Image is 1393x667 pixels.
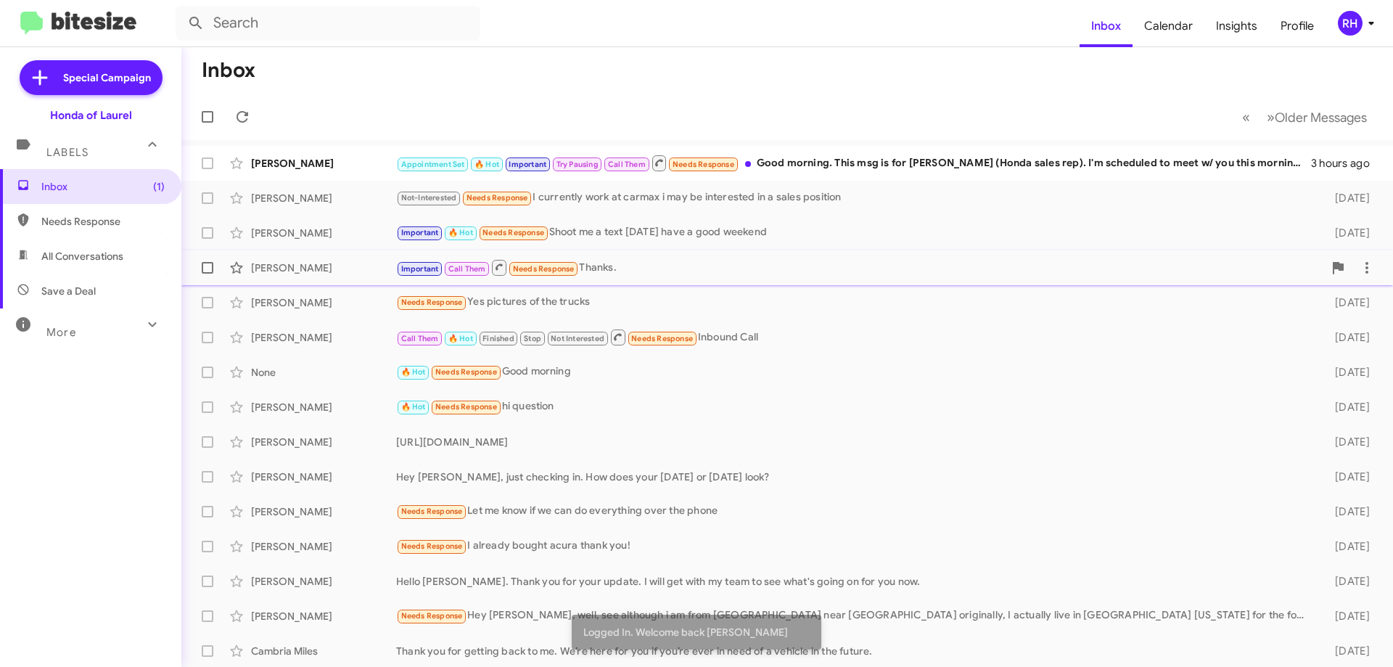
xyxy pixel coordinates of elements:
[401,193,457,202] span: Not-Interested
[401,298,463,307] span: Needs Response
[251,504,396,519] div: [PERSON_NAME]
[41,249,123,263] span: All Conversations
[63,70,151,85] span: Special Campaign
[251,435,396,449] div: [PERSON_NAME]
[396,435,1312,449] div: [URL][DOMAIN_NAME]
[1269,5,1326,47] a: Profile
[396,364,1312,380] div: Good morning
[396,224,1312,241] div: Shoot me a text [DATE] have a good weekend
[251,365,396,380] div: None
[435,402,497,412] span: Needs Response
[1234,102,1376,132] nav: Page navigation example
[396,328,1312,346] div: Inbound Call
[46,326,76,339] span: More
[1312,191,1381,205] div: [DATE]
[509,160,546,169] span: Important
[46,146,89,159] span: Labels
[1311,156,1381,171] div: 3 hours ago
[401,611,463,621] span: Needs Response
[251,226,396,240] div: [PERSON_NAME]
[251,539,396,554] div: [PERSON_NAME]
[396,607,1312,624] div: Hey [PERSON_NAME], well, see although i am from [GEOGRAPHIC_DATA] near [GEOGRAPHIC_DATA] original...
[1312,435,1381,449] div: [DATE]
[396,189,1312,206] div: I currently work at carmax i may be interested in a sales position
[482,334,514,343] span: Finished
[396,258,1323,277] div: Thanks.
[20,60,163,95] a: Special Campaign
[1312,574,1381,589] div: [DATE]
[401,334,439,343] span: Call Them
[401,541,463,551] span: Needs Response
[474,160,499,169] span: 🔥 Hot
[448,334,473,343] span: 🔥 Hot
[1258,102,1376,132] button: Next
[396,574,1312,589] div: Hello [PERSON_NAME]. Thank you for your update. I will get with my team to see what's going on fo...
[202,59,255,82] h1: Inbox
[396,398,1312,415] div: hi question
[251,261,396,275] div: [PERSON_NAME]
[401,402,426,412] span: 🔥 Hot
[1312,365,1381,380] div: [DATE]
[401,228,439,237] span: Important
[673,160,734,169] span: Needs Response
[448,264,486,274] span: Call Them
[251,400,396,414] div: [PERSON_NAME]
[608,160,646,169] span: Call Them
[1312,504,1381,519] div: [DATE]
[396,538,1312,555] div: I already bought acura thank you!
[551,334,604,343] span: Not Interested
[176,6,480,41] input: Search
[251,295,396,310] div: [PERSON_NAME]
[467,193,528,202] span: Needs Response
[1204,5,1269,47] a: Insights
[1233,102,1259,132] button: Previous
[251,644,396,658] div: Cambria Miles
[50,108,132,123] div: Honda of Laurel
[631,334,693,343] span: Needs Response
[1312,330,1381,345] div: [DATE]
[1275,110,1367,126] span: Older Messages
[1312,400,1381,414] div: [DATE]
[396,294,1312,311] div: Yes pictures of the trucks
[401,507,463,516] span: Needs Response
[396,503,1312,520] div: Let me know if we can do everything over the phone
[1267,108,1275,126] span: »
[41,179,165,194] span: Inbox
[1326,11,1377,36] button: RH
[401,160,465,169] span: Appointment Set
[482,228,544,237] span: Needs Response
[153,179,165,194] span: (1)
[448,228,473,237] span: 🔥 Hot
[1312,295,1381,310] div: [DATE]
[396,154,1311,172] div: Good morning. This msg is for [PERSON_NAME] (Honda sales rep). I'm scheduled to meet w/ you this ...
[401,264,439,274] span: Important
[251,574,396,589] div: [PERSON_NAME]
[251,470,396,484] div: [PERSON_NAME]
[1312,470,1381,484] div: [DATE]
[1338,11,1363,36] div: RH
[513,264,575,274] span: Needs Response
[1312,644,1381,658] div: [DATE]
[1312,609,1381,623] div: [DATE]
[1133,5,1204,47] a: Calendar
[251,156,396,171] div: [PERSON_NAME]
[1242,108,1250,126] span: «
[401,367,426,377] span: 🔥 Hot
[251,191,396,205] div: [PERSON_NAME]
[435,367,497,377] span: Needs Response
[524,334,541,343] span: Stop
[41,214,165,229] span: Needs Response
[251,609,396,623] div: [PERSON_NAME]
[251,330,396,345] div: [PERSON_NAME]
[1080,5,1133,47] a: Inbox
[396,470,1312,484] div: Hey [PERSON_NAME], just checking in. How does your [DATE] or [DATE] look?
[1312,539,1381,554] div: [DATE]
[396,644,1312,658] div: Thank you for getting back to me. We’re here for you if you’re ever in need of a vehicle in the f...
[556,160,599,169] span: Try Pausing
[1312,226,1381,240] div: [DATE]
[41,284,96,298] span: Save a Deal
